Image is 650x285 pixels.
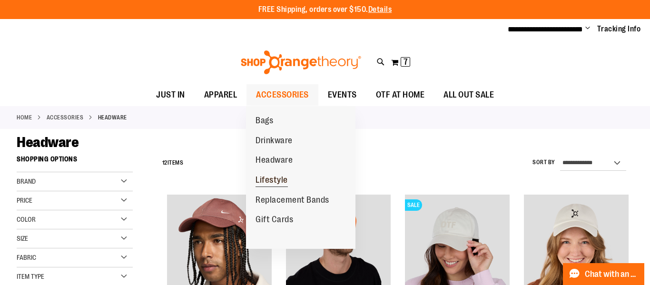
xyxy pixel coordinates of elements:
span: Color [17,216,36,223]
span: JUST IN [156,84,185,106]
h2: Items [162,156,184,170]
span: APPAREL [204,84,237,106]
span: Drinkware [256,136,293,147]
span: Item Type [17,273,44,280]
span: SALE [405,199,422,211]
a: Home [17,113,32,122]
label: Sort By [532,158,555,167]
p: FREE Shipping, orders over $150. [258,4,392,15]
strong: Headware [98,113,127,122]
span: Fabric [17,254,36,261]
span: Bags [256,116,273,128]
span: OTF AT HOME [376,84,425,106]
span: Headware [17,134,79,150]
span: ACCESSORIES [256,84,309,106]
span: Size [17,235,28,242]
img: Shop Orangetheory [239,50,363,74]
span: Chat with an Expert [585,270,639,279]
span: ALL OUT SALE [443,84,494,106]
a: Details [368,5,392,14]
span: EVENTS [328,84,357,106]
span: 7 [404,57,408,67]
span: 12 [162,159,167,166]
button: Chat with an Expert [563,263,645,285]
a: Tracking Info [597,24,641,34]
button: Account menu [585,24,590,34]
a: ACCESSORIES [47,113,84,122]
strong: Shopping Options [17,151,133,172]
span: Gift Cards [256,215,293,226]
span: Brand [17,177,36,185]
span: Lifestyle [256,175,288,187]
span: Headware [256,155,293,167]
span: Replacement Bands [256,195,329,207]
span: Price [17,197,32,204]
